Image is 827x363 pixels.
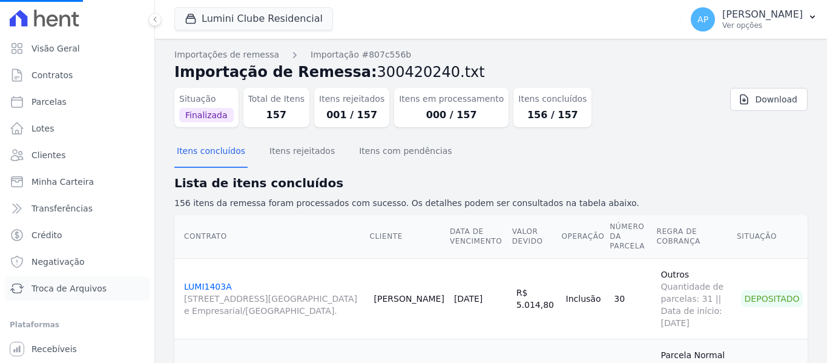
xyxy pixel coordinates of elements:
[184,293,364,317] span: [STREET_ADDRESS][GEOGRAPHIC_DATA] e Empresarial/[GEOGRAPHIC_DATA].
[174,7,333,30] button: Lumini Clube Residencial
[5,90,150,114] a: Parcelas
[179,93,234,105] dt: Situação
[5,36,150,61] a: Visão Geral
[184,282,364,317] a: LUMI1403A[STREET_ADDRESS][GEOGRAPHIC_DATA] e Empresarial/[GEOGRAPHIC_DATA].
[512,215,561,259] th: Valor devido
[31,229,62,241] span: Crédito
[449,215,512,259] th: Data de Vencimento
[319,93,384,105] dt: Itens rejeitados
[399,93,504,105] dt: Itens em processamento
[5,337,150,361] a: Recebíveis
[248,93,305,105] dt: Total de Itens
[741,290,803,307] div: Depositado
[609,215,656,259] th: Número da Parcela
[31,42,80,55] span: Visão Geral
[369,258,449,339] td: [PERSON_NAME]
[722,8,803,21] p: [PERSON_NAME]
[31,202,93,215] span: Transferências
[661,281,731,329] span: Quantidade de parcelas: 31 || Data de início: [DATE]
[174,174,808,192] h2: Lista de itens concluídos
[31,176,94,188] span: Minha Carteira
[5,170,150,194] a: Minha Carteira
[319,108,384,122] dd: 001 / 157
[5,276,150,301] a: Troca de Arquivos
[31,122,54,135] span: Lotes
[179,108,234,122] span: Finalizada
[10,318,145,332] div: Plataformas
[697,15,708,24] span: AP
[174,136,248,168] button: Itens concluídos
[5,116,150,141] a: Lotes
[449,258,512,339] td: [DATE]
[31,149,65,161] span: Clientes
[267,136,337,168] button: Itens rejeitados
[5,63,150,87] a: Contratos
[730,88,808,111] a: Download
[174,197,808,210] p: 156 itens da remessa foram processados com sucesso. Os detalhes podem ser consultados na tabela a...
[31,256,85,268] span: Negativação
[561,258,610,339] td: Inclusão
[31,69,73,81] span: Contratos
[399,108,504,122] dd: 000 / 157
[656,258,736,339] td: Outros
[311,48,411,61] a: Importação #807c556b
[512,258,561,339] td: R$ 5.014,80
[174,61,808,83] h2: Importação de Remessa:
[377,64,485,81] span: 300420240.txt
[31,282,107,295] span: Troca de Arquivos
[248,108,305,122] dd: 157
[656,215,736,259] th: Regra de Cobrança
[609,258,656,339] td: 30
[5,143,150,167] a: Clientes
[561,215,610,259] th: Operação
[518,108,587,122] dd: 156 / 157
[681,2,827,36] button: AP [PERSON_NAME] Ver opções
[357,136,454,168] button: Itens com pendências
[5,223,150,247] a: Crédito
[31,343,77,355] span: Recebíveis
[5,250,150,274] a: Negativação
[518,93,587,105] dt: Itens concluídos
[31,96,67,108] span: Parcelas
[5,196,150,221] a: Transferências
[736,215,808,259] th: Situação
[174,48,808,61] nav: Breadcrumb
[369,215,449,259] th: Cliente
[174,215,369,259] th: Contrato
[722,21,803,30] p: Ver opções
[174,48,279,61] a: Importações de remessa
